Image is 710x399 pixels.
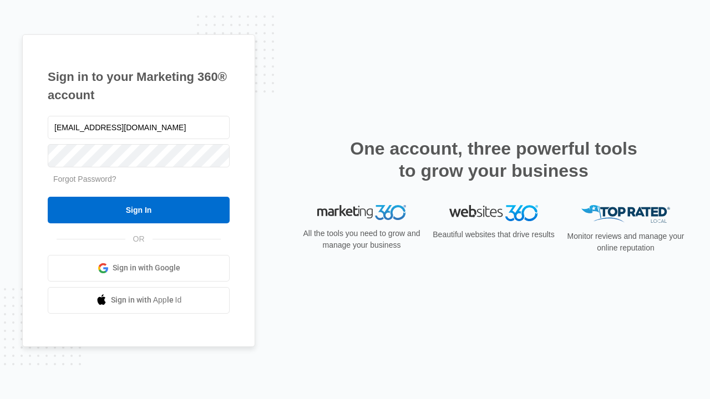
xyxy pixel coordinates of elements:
[111,294,182,306] span: Sign in with Apple Id
[113,262,180,274] span: Sign in with Google
[53,175,116,183] a: Forgot Password?
[48,68,230,104] h1: Sign in to your Marketing 360® account
[48,255,230,282] a: Sign in with Google
[449,205,538,221] img: Websites 360
[432,229,556,241] p: Beautiful websites that drive results
[125,233,153,245] span: OR
[48,197,230,223] input: Sign In
[347,137,641,182] h2: One account, three powerful tools to grow your business
[581,205,670,223] img: Top Rated Local
[48,287,230,314] a: Sign in with Apple Id
[48,116,230,139] input: Email
[317,205,406,221] img: Marketing 360
[300,228,424,251] p: All the tools you need to grow and manage your business
[564,231,688,254] p: Monitor reviews and manage your online reputation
